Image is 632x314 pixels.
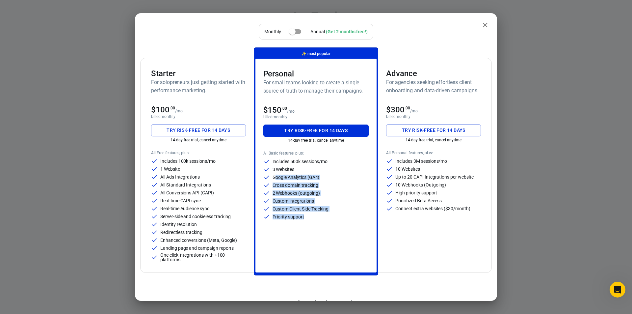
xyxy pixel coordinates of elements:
[386,105,410,114] span: $300
[151,114,246,119] p: billed monthly
[263,105,287,115] span: $150
[263,69,369,78] h3: Personal
[410,109,418,113] p: /mo
[395,183,446,187] p: 10 Webhooks (Outgoing)
[395,175,473,179] p: Up to 20 CAPI Integrations per website
[273,183,318,187] p: Cross domain tracking
[395,206,470,211] p: Connect extra websites ($30/month)
[263,78,369,95] h6: For small teams looking to create a single source of truth to manage their campaigns.
[192,299,440,308] h3: Frequently Asked Questions
[386,69,481,78] h3: Advance
[160,198,201,203] p: Real-time CAPI sync
[326,29,368,34] div: (Get 2 months free!)
[264,28,281,35] p: Monthly
[263,151,369,156] p: All Basic features, plus:
[263,138,369,143] p: 14-day free trial, cancel anytime
[386,138,481,142] p: 14-day free trial, cancel anytime
[160,214,231,219] p: Server-side and cookieless tracking
[160,175,200,179] p: All Ads Integrations
[479,18,492,32] button: close
[386,78,481,95] h6: For agencies seeking effortless client onboarding and data-driven campaigns.
[281,106,287,111] sup: .00
[386,124,481,136] button: Try risk-free for 14 days
[151,69,246,78] h3: Starter
[175,109,183,113] p: /mo
[151,124,246,136] button: Try risk-free for 14 days
[386,114,481,119] p: billed monthly
[160,238,237,243] p: Enhanced conversions (Meta, Google)
[302,51,306,56] span: magic
[160,246,234,250] p: Landing page and campaign reports
[395,167,420,171] p: 10 Websites
[160,190,214,195] p: All Conversions API (CAPI)
[170,106,175,110] sup: .00
[263,125,369,137] button: Try risk-free for 14 days
[287,109,295,114] p: /mo
[273,199,314,203] p: Custom integrations
[395,198,442,203] p: Prioritized Beta Access
[151,138,246,142] p: 14-day free trial, cancel anytime
[160,206,209,211] p: Real-time Audience sync
[310,28,368,35] div: Annual
[273,214,304,219] p: Priority support
[386,151,481,155] p: All Personal features, plus:
[273,207,329,211] p: Custom Client Side Tracking
[273,159,328,164] p: Includes 500k sessions/mo
[151,151,246,155] p: All Free features, plus:
[160,159,216,163] p: Includes 100k sessions/mo
[160,230,202,235] p: Redirectless tracking
[160,222,197,227] p: Identity resolution
[273,167,295,172] p: 3 Websites
[151,105,175,114] span: $100
[405,106,410,110] sup: .00
[160,183,211,187] p: All Standard Integrations
[160,253,246,262] p: One click integrations with +100 platforms
[263,115,369,119] p: billed monthly
[273,175,320,180] p: Google Analytics (GA4)
[273,191,320,195] p: 2 Webhooks (outgoing)
[160,167,180,171] p: 1 Website
[395,159,447,163] p: Includes 3M sessions/mo
[395,190,437,195] p: High priority support
[302,50,330,57] p: most popular
[151,78,246,95] h6: For solopreneurs just getting started with performance marketing.
[610,282,625,298] iframe: Intercom live chat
